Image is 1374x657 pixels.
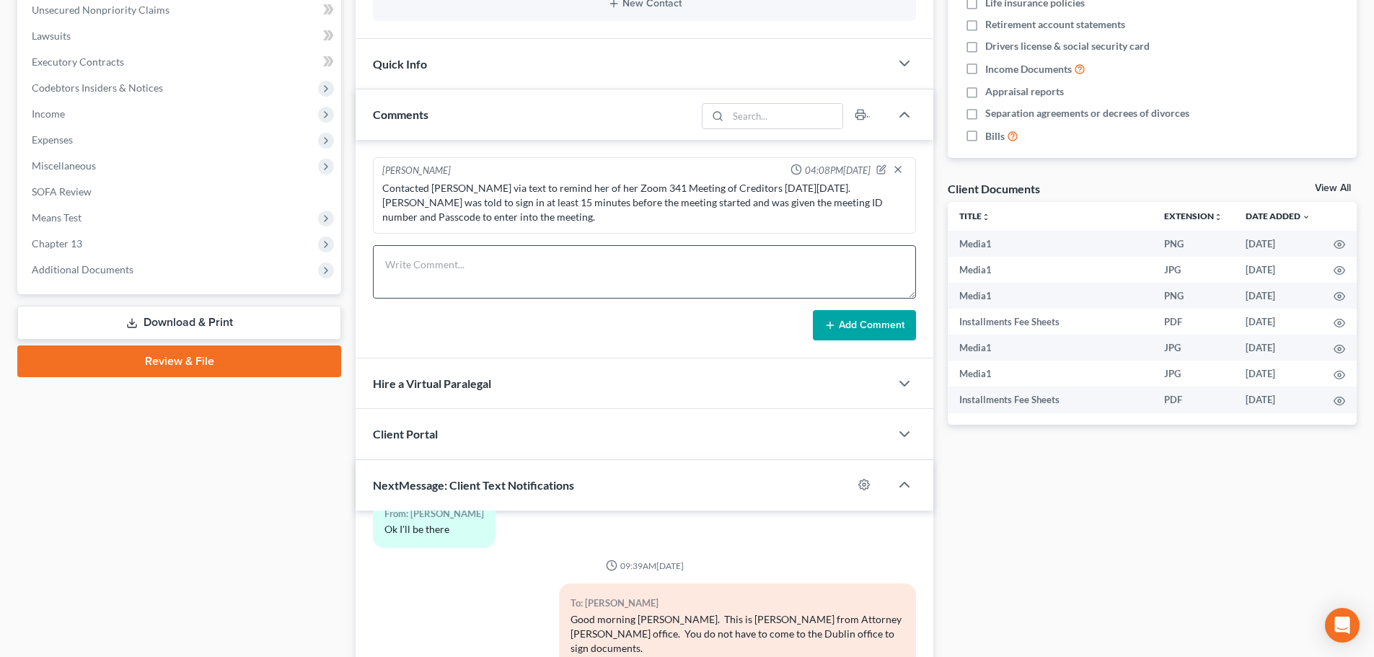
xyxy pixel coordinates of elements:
[948,231,1153,257] td: Media1
[805,164,871,177] span: 04:08PM[DATE]
[813,310,916,340] button: Add Comment
[32,30,71,42] span: Lawsuits
[1153,335,1234,361] td: JPG
[728,104,843,128] input: Search...
[1153,231,1234,257] td: PNG
[571,595,904,612] div: To: [PERSON_NAME]
[948,335,1153,361] td: Media1
[373,376,491,390] span: Hire a Virtual Paralegal
[32,133,73,146] span: Expenses
[1153,309,1234,335] td: PDF
[1214,213,1223,221] i: unfold_more
[1234,257,1322,283] td: [DATE]
[1153,257,1234,283] td: JPG
[1153,283,1234,309] td: PNG
[948,361,1153,387] td: Media1
[373,107,428,121] span: Comments
[948,387,1153,413] td: Installments Fee Sheets
[985,17,1125,32] span: Retirement account statements
[373,478,574,492] span: NextMessage: Client Text Notifications
[1234,309,1322,335] td: [DATE]
[32,4,169,16] span: Unsecured Nonpriority Claims
[1234,361,1322,387] td: [DATE]
[17,345,341,377] a: Review & File
[382,181,907,224] div: Contacted [PERSON_NAME] via text to remind her of her Zoom 341 Meeting of Creditors [DATE][DATE]....
[373,560,916,572] div: 09:39AM[DATE]
[982,213,990,221] i: unfold_more
[20,49,341,75] a: Executory Contracts
[985,84,1064,99] span: Appraisal reports
[32,107,65,120] span: Income
[382,164,451,178] div: [PERSON_NAME]
[1234,231,1322,257] td: [DATE]
[948,309,1153,335] td: Installments Fee Sheets
[985,39,1150,53] span: Drivers license & social security card
[384,506,484,522] div: From: [PERSON_NAME]
[571,612,904,656] div: Good morning [PERSON_NAME]. This is [PERSON_NAME] from Attorney [PERSON_NAME] office. You do not ...
[1164,211,1223,221] a: Extensionunfold_more
[1234,335,1322,361] td: [DATE]
[985,62,1072,76] span: Income Documents
[1325,608,1360,643] div: Open Intercom Messenger
[1234,387,1322,413] td: [DATE]
[32,81,163,94] span: Codebtors Insiders & Notices
[373,427,438,441] span: Client Portal
[32,237,82,250] span: Chapter 13
[948,181,1040,196] div: Client Documents
[20,179,341,205] a: SOFA Review
[948,257,1153,283] td: Media1
[17,306,341,340] a: Download & Print
[384,522,484,537] div: Ok I'll be there
[985,129,1005,144] span: Bills
[32,263,133,275] span: Additional Documents
[959,211,990,221] a: Titleunfold_more
[1153,361,1234,387] td: JPG
[373,57,427,71] span: Quick Info
[1234,283,1322,309] td: [DATE]
[20,23,341,49] a: Lawsuits
[1246,211,1311,221] a: Date Added expand_more
[32,185,92,198] span: SOFA Review
[32,159,96,172] span: Miscellaneous
[1315,183,1351,193] a: View All
[32,211,82,224] span: Means Test
[1302,213,1311,221] i: expand_more
[948,283,1153,309] td: Media1
[32,56,124,68] span: Executory Contracts
[1153,387,1234,413] td: PDF
[985,106,1189,120] span: Separation agreements or decrees of divorces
